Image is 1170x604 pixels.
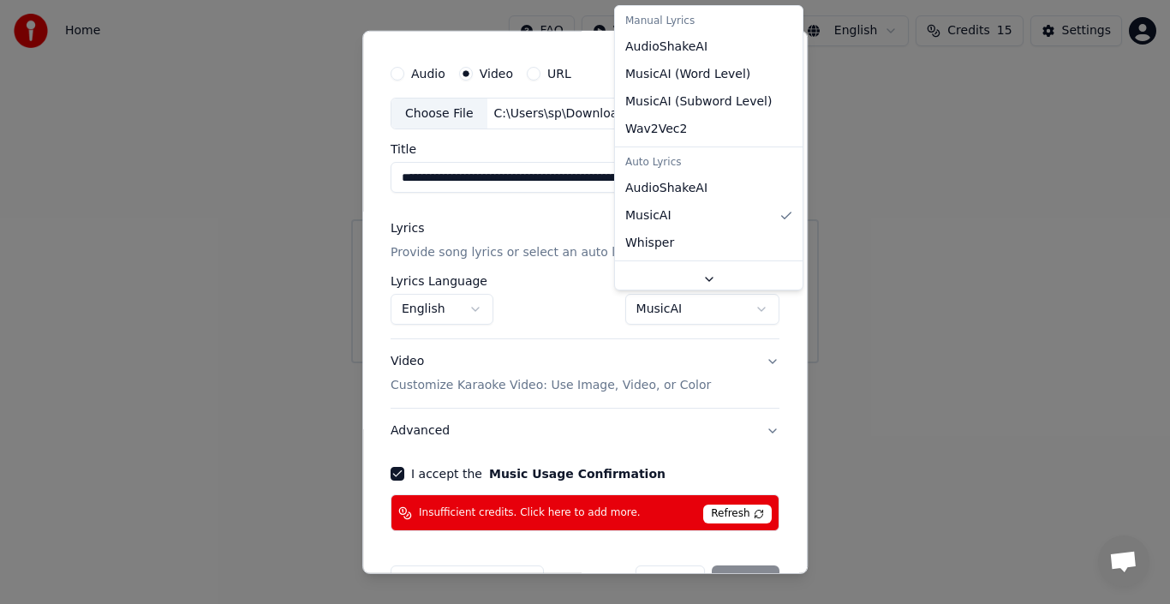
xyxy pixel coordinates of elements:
[618,9,799,33] div: Manual Lyrics
[618,151,799,175] div: Auto Lyrics
[625,235,674,252] span: Whisper
[625,93,772,111] span: MusicAI ( Subword Level )
[625,121,687,138] span: Wav2Vec2
[625,39,707,56] span: AudioShakeAI
[625,66,750,83] span: MusicAI ( Word Level )
[625,207,672,224] span: MusicAI
[625,180,707,197] span: AudioShakeAI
